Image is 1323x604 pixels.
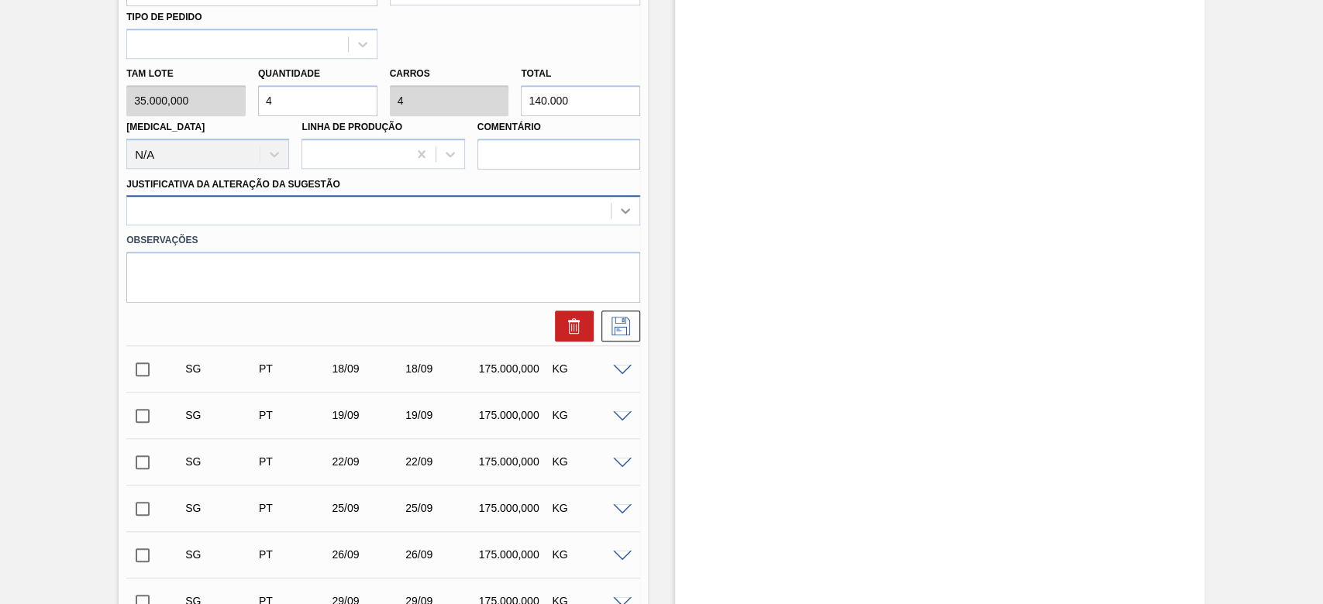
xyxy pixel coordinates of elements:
div: 25/09/2025 [401,502,482,514]
div: 175.000,000 [475,455,556,468]
div: 175.000,000 [475,362,556,375]
label: Justificativa da Alteração da Sugestão [126,179,340,190]
div: 26/09/2025 [328,548,408,561]
div: Sugestão Criada [181,455,262,468]
div: KG [548,362,629,375]
label: Total [521,68,551,79]
div: 22/09/2025 [401,455,482,468]
div: 175.000,000 [475,502,556,514]
div: Sugestão Criada [181,548,262,561]
div: Sugestão Criada [181,362,262,375]
label: Quantidade [258,68,320,79]
div: Excluir Sugestão [547,311,594,341]
label: Carros [390,68,430,79]
div: Pedido de Transferência [255,409,336,421]
div: 26/09/2025 [401,548,482,561]
div: 22/09/2025 [328,455,408,468]
div: Pedido de Transferência [255,455,336,468]
label: Tam lote [126,63,246,85]
div: KG [548,455,629,468]
div: Pedido de Transferência [255,502,336,514]
div: KG [548,502,629,514]
div: Pedido de Transferência [255,362,336,375]
div: 18/09/2025 [328,362,408,375]
div: Sugestão Criada [181,409,262,421]
div: KG [548,409,629,421]
label: Linha de Produção [301,122,402,132]
div: 175.000,000 [475,548,556,561]
div: 18/09/2025 [401,362,482,375]
div: 19/09/2025 [328,409,408,421]
label: Tipo de pedido [126,12,202,22]
div: 19/09/2025 [401,409,482,421]
label: Comentário [477,116,640,139]
div: 175.000,000 [475,409,556,421]
div: Salvar Sugestão [594,311,640,341]
label: [MEDICAL_DATA] [126,122,205,132]
div: KG [548,548,629,561]
div: Pedido de Transferência [255,548,336,561]
label: Observações [126,229,640,252]
div: Sugestão Criada [181,502,262,514]
div: 25/09/2025 [328,502,408,514]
